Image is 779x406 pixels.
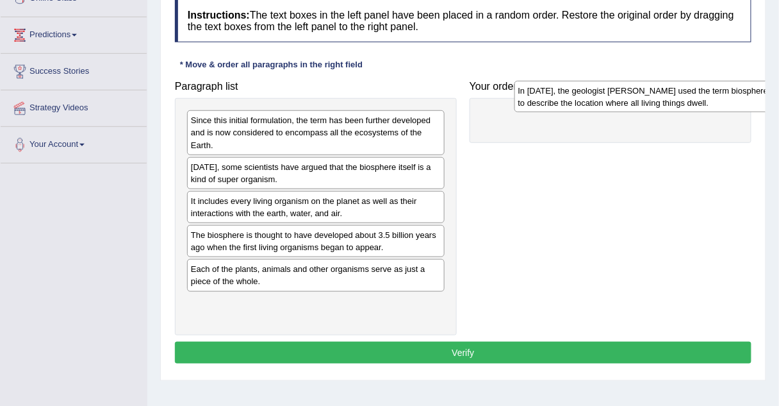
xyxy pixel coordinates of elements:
[187,191,445,223] div: It includes every living organism on the planet as well as their interactions with the earth, wat...
[1,17,147,49] a: Predictions
[1,127,147,159] a: Your Account
[1,54,147,86] a: Success Stories
[1,90,147,123] a: Strategy Videos
[187,157,445,189] div: [DATE], some scientists have argued that the biosphere itself is a kind of super organism.
[175,81,457,92] h4: Paragraph list
[175,342,751,364] button: Verify
[187,225,445,257] div: The biosphere is thought to have developed about 3.5 billion years ago when the first living orga...
[187,110,445,155] div: Since this initial formulation, the term has been further developed and is now considered to enco...
[514,81,773,113] div: In [DATE], the geologist [PERSON_NAME] used the term biosphere to describe the location where all...
[470,81,751,92] h4: Your order
[188,10,250,21] b: Instructions:
[175,58,368,71] div: * Move & order all paragraphs in the right field
[187,259,445,291] div: Each of the plants, animals and other organisms serve as just a piece of the whole.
